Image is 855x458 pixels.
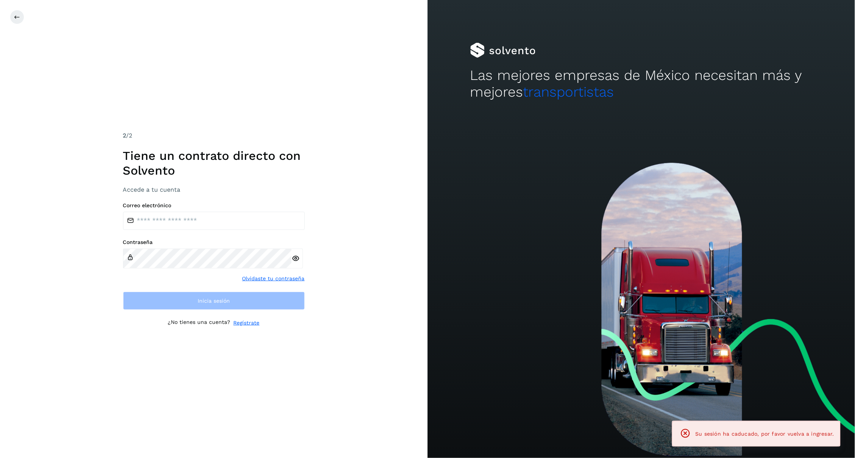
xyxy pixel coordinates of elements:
[123,148,305,178] h1: Tiene un contrato directo con Solvento
[123,239,305,245] label: Contraseña
[523,84,614,100] span: transportistas
[123,202,305,209] label: Correo electrónico
[198,298,230,303] span: Inicia sesión
[123,131,305,140] div: /2
[696,431,834,437] span: Su sesión ha caducado, por favor vuelva a ingresar.
[242,275,305,283] a: Olvidaste tu contraseña
[123,292,305,310] button: Inicia sesión
[123,132,126,139] span: 2
[470,67,812,101] h2: Las mejores empresas de México necesitan más y mejores
[168,319,231,327] p: ¿No tienes una cuenta?
[234,319,260,327] a: Regístrate
[123,186,305,193] h3: Accede a tu cuenta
